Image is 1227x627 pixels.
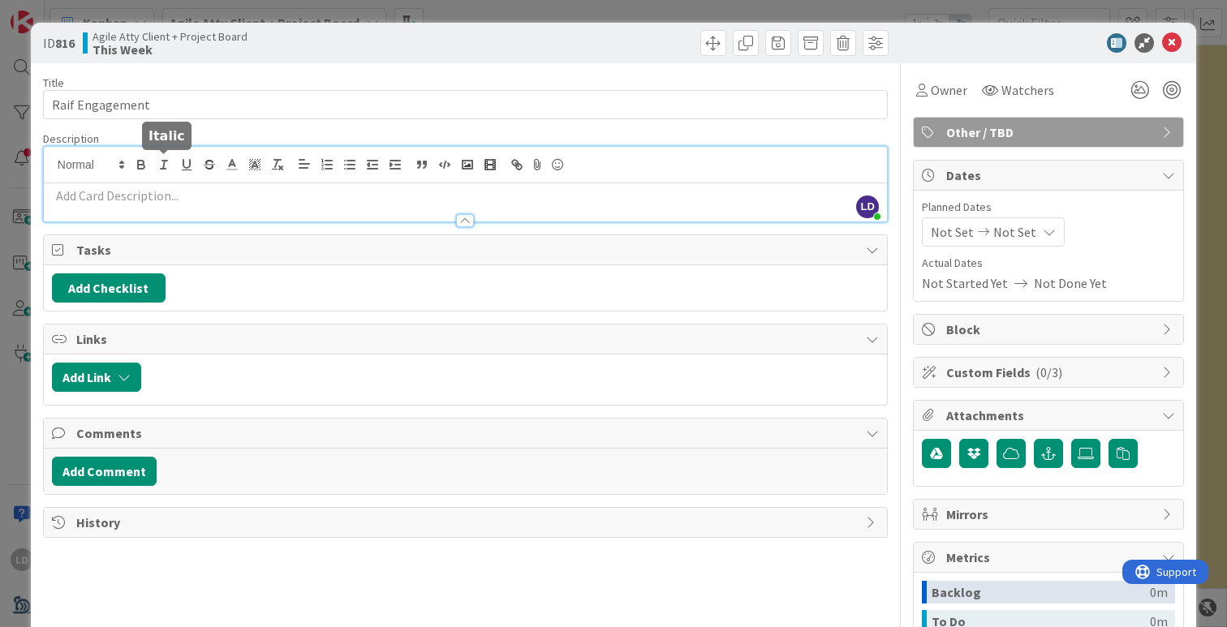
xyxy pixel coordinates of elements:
[43,33,75,53] span: ID
[856,195,879,218] span: LD
[1034,273,1107,293] span: Not Done Yet
[931,80,967,100] span: Owner
[922,273,1008,293] span: Not Started Yet
[93,43,248,56] b: This Week
[52,457,157,486] button: Add Comment
[34,2,74,22] span: Support
[76,513,858,532] span: History
[1001,80,1054,100] span: Watchers
[993,222,1036,242] span: Not Set
[946,363,1154,382] span: Custom Fields
[76,423,858,443] span: Comments
[1035,364,1062,380] span: ( 0/3 )
[52,363,141,392] button: Add Link
[43,131,99,146] span: Description
[149,128,185,144] h5: Italic
[946,406,1154,425] span: Attachments
[922,199,1175,216] span: Planned Dates
[922,255,1175,272] span: Actual Dates
[43,75,64,90] label: Title
[52,273,166,303] button: Add Checklist
[946,548,1154,567] span: Metrics
[932,581,1150,603] div: Backlog
[946,122,1154,142] span: Other / TBD
[76,240,858,260] span: Tasks
[55,35,75,51] b: 816
[43,90,888,119] input: type card name here...
[93,30,248,43] span: Agile Atty Client + Project Board
[1150,581,1168,603] div: 0m
[946,320,1154,339] span: Block
[76,329,858,349] span: Links
[931,222,974,242] span: Not Set
[946,505,1154,524] span: Mirrors
[946,165,1154,185] span: Dates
